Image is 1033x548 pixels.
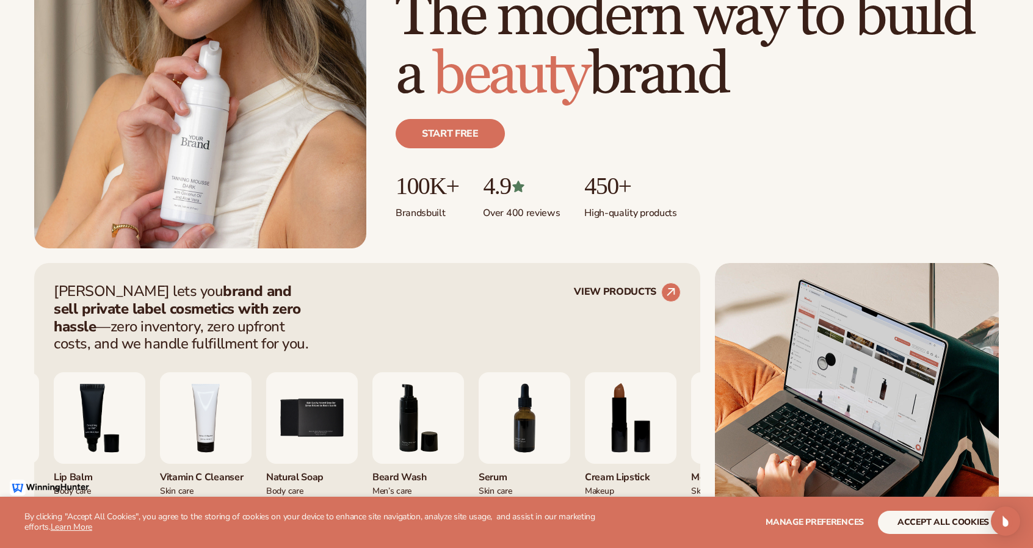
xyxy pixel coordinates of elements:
[878,511,1009,534] button: accept all cookies
[372,372,464,464] img: Foaming beard wash.
[160,372,252,464] img: Vitamin c cleanser.
[54,283,316,353] p: [PERSON_NAME] lets you —zero inventory, zero upfront costs, and we handle fulfillment for you.
[991,507,1020,536] div: Open Intercom Messenger
[266,464,358,484] div: Natural Soap
[691,484,783,497] div: Skin Care
[266,372,358,464] img: Nature bar of soap.
[691,372,783,464] img: Moisturizer.
[160,464,252,484] div: Vitamin C Cleanser
[54,372,145,522] div: 3 / 9
[54,372,145,464] img: Smoothing lip balm.
[396,173,459,200] p: 100K+
[396,119,505,148] a: Start free
[585,464,676,484] div: Cream Lipstick
[479,372,570,464] img: Collagen and retinol serum.
[54,281,301,336] strong: brand and sell private label cosmetics with zero hassle
[584,173,676,200] p: 450+
[372,372,464,522] div: 6 / 9
[372,464,464,484] div: Beard Wash
[479,464,570,484] div: Serum
[584,200,676,220] p: High-quality products
[483,200,560,220] p: Over 400 reviews
[585,372,676,522] div: 8 / 9
[766,511,864,534] button: Manage preferences
[691,464,783,484] div: Moisturizer
[574,283,681,302] a: VIEW PRODUCTS
[160,372,252,522] div: 4 / 9
[585,372,676,464] img: Luxury cream lipstick.
[479,372,570,522] div: 7 / 9
[715,263,999,543] img: Shopify Image 2
[691,372,783,522] div: 9 / 9
[54,464,145,484] div: Lip Balm
[396,200,459,220] p: Brands built
[585,484,676,497] div: Makeup
[483,173,560,200] p: 4.9
[766,516,864,528] span: Manage preferences
[266,372,358,522] div: 5 / 9
[433,39,588,110] span: beauty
